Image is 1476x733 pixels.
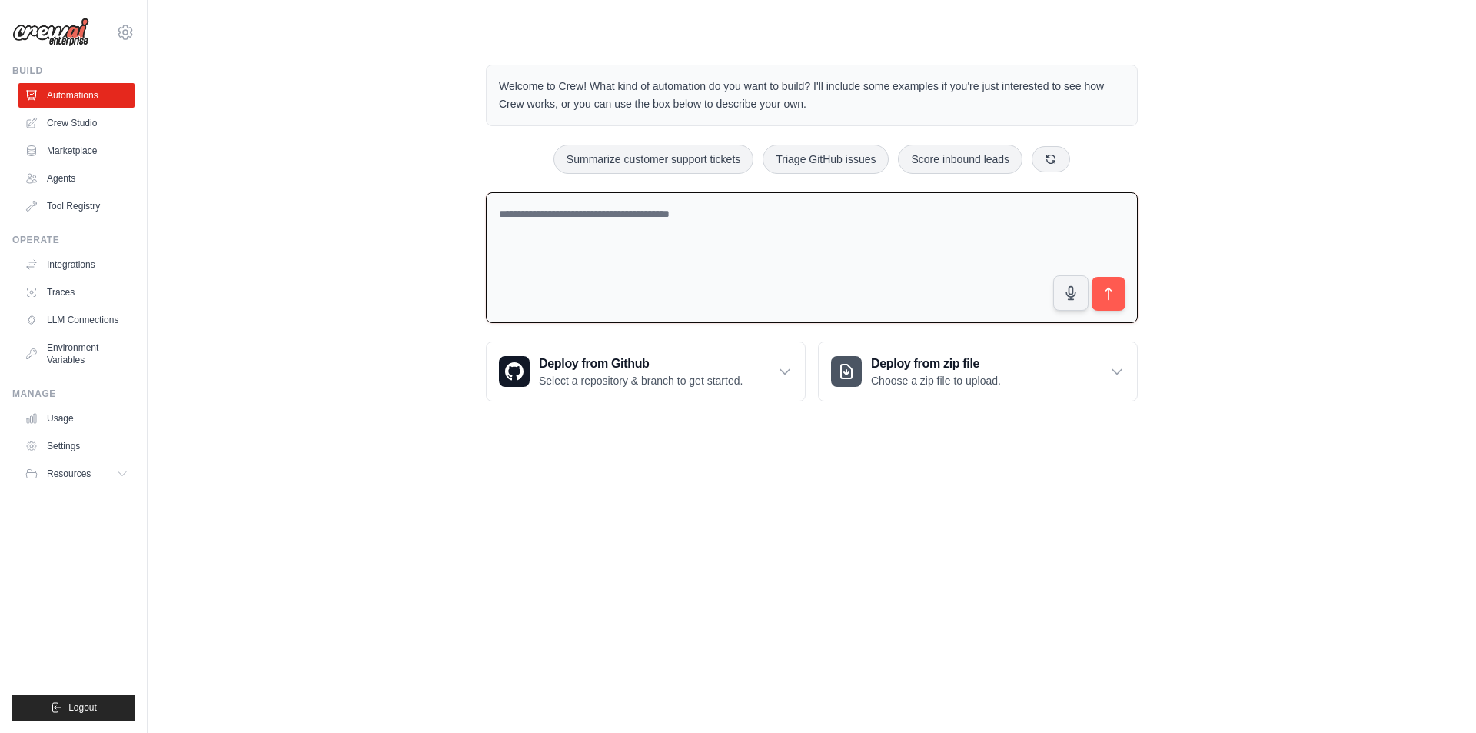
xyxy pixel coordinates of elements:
[18,194,135,218] a: Tool Registry
[539,355,743,373] h3: Deploy from Github
[12,65,135,77] div: Build
[18,461,135,486] button: Resources
[18,111,135,135] a: Crew Studio
[763,145,889,174] button: Triage GitHub issues
[47,468,91,480] span: Resources
[553,145,753,174] button: Summarize customer support tickets
[18,252,135,277] a: Integrations
[12,18,89,47] img: Logo
[18,308,135,332] a: LLM Connections
[18,280,135,305] a: Traces
[12,695,135,721] button: Logout
[12,234,135,246] div: Operate
[871,355,1001,373] h3: Deploy from zip file
[68,701,97,714] span: Logout
[18,138,135,163] a: Marketplace
[12,388,135,400] div: Manage
[18,335,135,372] a: Environment Variables
[871,373,1001,388] p: Choose a zip file to upload.
[18,434,135,458] a: Settings
[539,373,743,388] p: Select a repository & branch to get started.
[898,145,1022,174] button: Score inbound leads
[18,83,135,108] a: Automations
[499,78,1125,113] p: Welcome to Crew! What kind of automation do you want to build? I'll include some examples if you'...
[18,406,135,431] a: Usage
[18,166,135,191] a: Agents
